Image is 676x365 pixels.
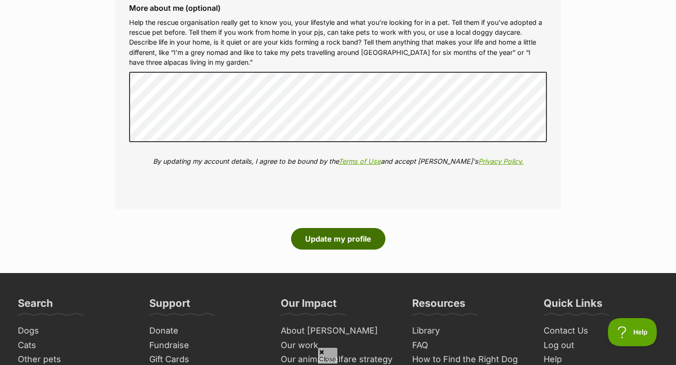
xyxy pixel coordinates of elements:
[408,324,530,338] a: Library
[540,338,662,353] a: Log out
[146,338,268,353] a: Fundraise
[478,157,523,165] a: Privacy Policy.
[408,338,530,353] a: FAQ
[129,4,547,12] label: More about me (optional)
[277,338,399,353] a: Our work
[14,324,136,338] a: Dogs
[149,297,190,315] h3: Support
[129,17,547,68] p: Help the rescue organisation really get to know you, your lifestyle and what you’re looking for i...
[281,297,337,315] h3: Our Impact
[544,297,602,315] h3: Quick Links
[338,157,381,165] a: Terms of Use
[14,338,136,353] a: Cats
[608,318,657,346] iframe: Help Scout Beacon - Open
[540,324,662,338] a: Contact Us
[146,324,268,338] a: Donate
[291,228,385,250] button: Update my profile
[317,347,338,364] span: Close
[18,297,53,315] h3: Search
[412,297,465,315] h3: Resources
[129,156,547,166] p: By updating my account details, I agree to be bound by the and accept [PERSON_NAME]'s
[277,324,399,338] a: About [PERSON_NAME]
